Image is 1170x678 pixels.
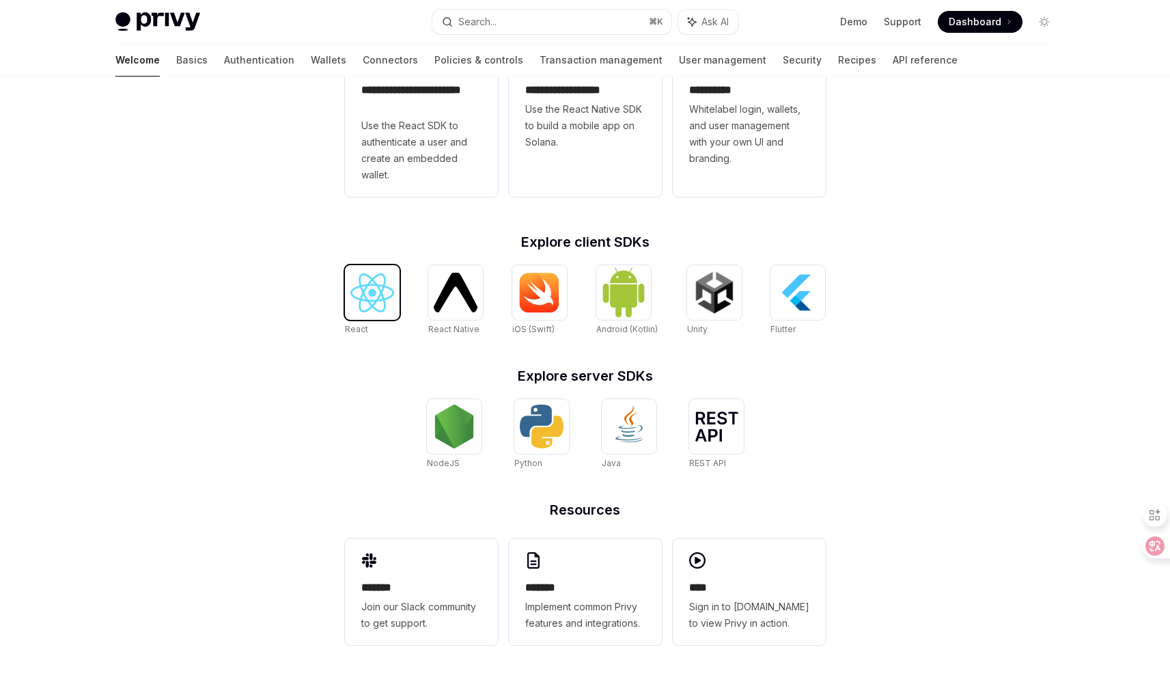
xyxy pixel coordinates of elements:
span: ⌘ K [649,16,663,27]
span: Java [602,458,621,468]
span: Use the React SDK to authenticate a user and create an embedded wallet. [361,118,482,183]
a: Security [783,44,822,77]
a: PythonPython [514,399,569,470]
a: JavaJava [602,399,656,470]
button: Search...⌘K [432,10,671,34]
a: FlutterFlutter [770,265,825,336]
img: Flutter [776,271,820,314]
a: React NativeReact Native [428,265,483,336]
a: NodeJSNodeJS [427,399,482,470]
a: User management [679,44,766,77]
a: REST APIREST API [689,399,744,470]
span: Unity [687,324,708,334]
a: ReactReact [345,265,400,336]
span: Android (Kotlin) [596,324,658,334]
a: Transaction management [540,44,663,77]
a: ****Sign in to [DOMAIN_NAME] to view Privy in action. [673,539,826,645]
span: Python [514,458,542,468]
button: Ask AI [678,10,738,34]
span: Flutter [770,324,796,334]
div: Search... [458,14,497,30]
img: Unity [693,271,736,314]
span: iOS (Swift) [512,324,555,334]
img: React [350,273,394,312]
h2: Explore client SDKs [345,235,826,249]
h2: Explore server SDKs [345,369,826,383]
a: Dashboard [938,11,1022,33]
span: Whitelabel login, wallets, and user management with your own UI and branding. [689,101,809,167]
span: Join our Slack community to get support. [361,599,482,632]
img: NodeJS [432,405,476,448]
a: **** *****Whitelabel login, wallets, and user management with your own UI and branding. [673,41,826,197]
a: **** **Implement common Privy features and integrations. [509,539,662,645]
a: Support [884,15,921,29]
span: Implement common Privy features and integrations. [525,599,645,632]
img: React Native [434,273,477,312]
a: Recipes [838,44,876,77]
img: REST API [695,411,738,442]
a: Connectors [363,44,418,77]
img: Android (Kotlin) [602,267,645,318]
span: Ask AI [701,15,729,29]
span: React Native [428,324,479,334]
a: Android (Kotlin)Android (Kotlin) [596,265,658,336]
h2: Resources [345,503,826,517]
a: UnityUnity [687,265,742,336]
a: Welcome [115,44,160,77]
a: **** **** **** ***Use the React Native SDK to build a mobile app on Solana. [509,41,662,197]
a: Authentication [224,44,294,77]
a: Policies & controls [434,44,523,77]
span: Use the React Native SDK to build a mobile app on Solana. [525,101,645,150]
a: iOS (Swift)iOS (Swift) [512,265,567,336]
span: React [345,324,368,334]
a: Basics [176,44,208,77]
a: Wallets [311,44,346,77]
a: **** **Join our Slack community to get support. [345,539,498,645]
img: light logo [115,12,200,31]
a: Demo [840,15,867,29]
button: Toggle dark mode [1033,11,1055,33]
a: API reference [893,44,958,77]
span: Sign in to [DOMAIN_NAME] to view Privy in action. [689,599,809,632]
img: Java [607,405,651,448]
span: Dashboard [949,15,1001,29]
img: iOS (Swift) [518,272,561,313]
span: NodeJS [427,458,460,468]
span: REST API [689,458,726,468]
img: Python [520,405,563,448]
